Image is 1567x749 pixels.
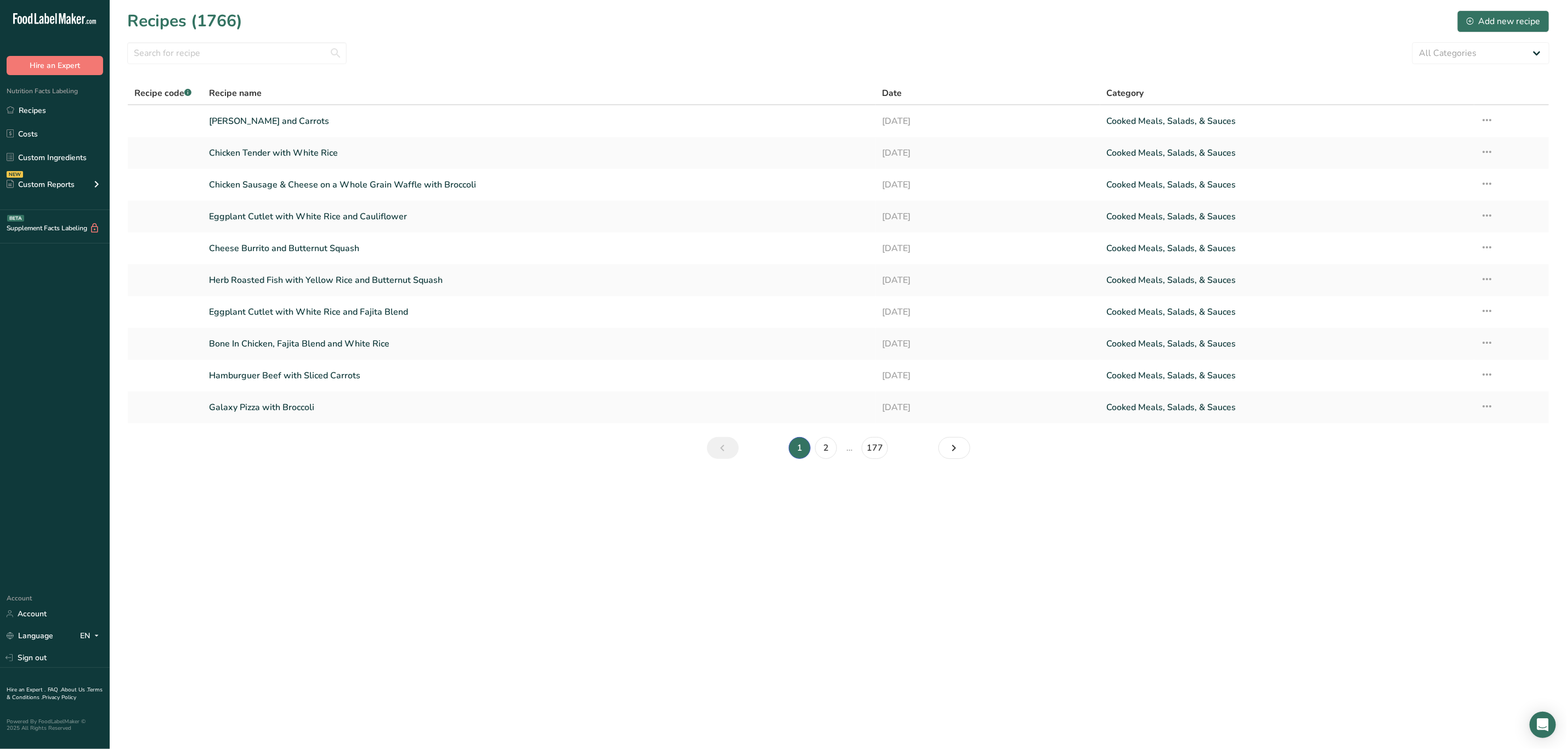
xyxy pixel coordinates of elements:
a: Hamburguer Beef with Sliced Carrots [209,364,869,387]
span: Category [1107,87,1144,100]
span: Recipe name [209,87,262,100]
a: Privacy Policy [42,694,76,701]
a: [DATE] [883,332,1094,355]
button: Hire an Expert [7,56,103,75]
a: Page 177. [862,437,888,459]
a: [DATE] [883,300,1094,324]
h1: Recipes (1766) [127,9,242,33]
div: EN [80,629,103,643]
div: BETA [7,215,24,222]
a: Galaxy Pizza with Broccoli [209,396,869,419]
a: Cooked Meals, Salads, & Sauces [1107,396,1468,419]
input: Search for recipe [127,42,347,64]
a: Cooked Meals, Salads, & Sauces [1107,205,1468,228]
a: Language [7,626,53,645]
a: [DATE] [883,110,1094,133]
a: Eggplant Cutlet with White Rice and Fajita Blend [209,300,869,324]
a: [PERSON_NAME] and Carrots [209,110,869,133]
a: Chicken Sausage & Cheese on a Whole Grain Waffle with Broccoli [209,173,869,196]
button: Add new recipe [1457,10,1549,32]
div: Add new recipe [1467,15,1540,28]
a: [DATE] [883,205,1094,228]
a: Cooked Meals, Salads, & Sauces [1107,364,1468,387]
a: Herb Roasted Fish with Yellow Rice and Butternut Squash [209,269,869,292]
span: Recipe code [134,87,191,99]
a: Cooked Meals, Salads, & Sauces [1107,173,1468,196]
a: Bone In Chicken, Fajita Blend and White Rice [209,332,869,355]
a: Cooked Meals, Salads, & Sauces [1107,332,1468,355]
a: [DATE] [883,237,1094,260]
a: Page 2. [815,437,837,459]
a: Cooked Meals, Salads, & Sauces [1107,300,1468,324]
a: [DATE] [883,364,1094,387]
a: Cooked Meals, Salads, & Sauces [1107,141,1468,164]
a: Cooked Meals, Salads, & Sauces [1107,237,1468,260]
span: Date [883,87,902,100]
a: Previous page [707,437,739,459]
a: Chicken Tender with White Rice [209,141,869,164]
a: FAQ . [48,686,61,694]
div: NEW [7,171,23,178]
a: Terms & Conditions . [7,686,103,701]
a: Cheese Burrito and Butternut Squash [209,237,869,260]
a: [DATE] [883,173,1094,196]
div: Custom Reports [7,179,75,190]
div: Powered By FoodLabelMaker © 2025 All Rights Reserved [7,718,103,731]
a: [DATE] [883,141,1094,164]
a: Next page [938,437,970,459]
div: Open Intercom Messenger [1530,712,1556,738]
a: Cooked Meals, Salads, & Sauces [1107,110,1468,133]
a: Hire an Expert . [7,686,46,694]
a: [DATE] [883,269,1094,292]
a: Cooked Meals, Salads, & Sauces [1107,269,1468,292]
a: About Us . [61,686,87,694]
a: [DATE] [883,396,1094,419]
a: Eggplant Cutlet with White Rice and Cauliflower [209,205,869,228]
